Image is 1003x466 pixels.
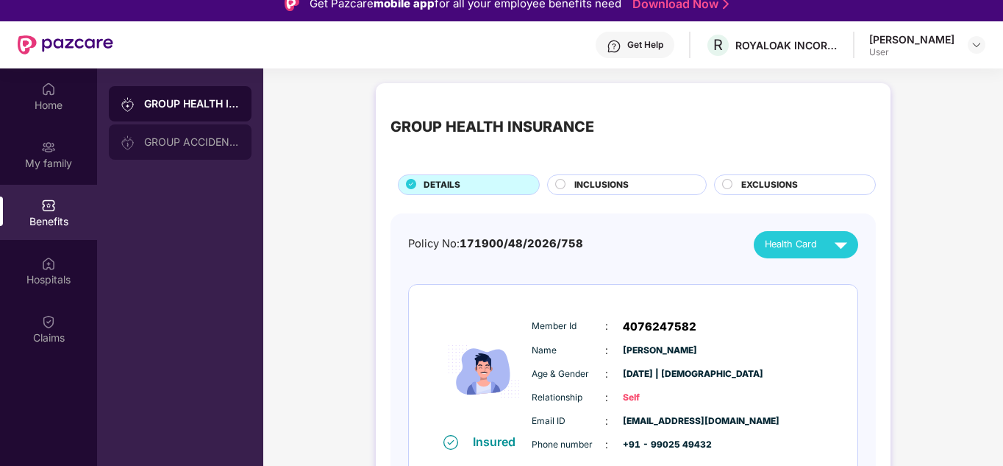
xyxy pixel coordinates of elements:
[765,237,817,252] span: Health Card
[605,366,608,382] span: :
[623,318,696,336] span: 4076247582
[574,178,629,192] span: INCLUSIONS
[41,198,56,213] img: svg+xml;base64,PHN2ZyBpZD0iQmVuZWZpdHMiIHhtbG5zPSJodHRwOi8vd3d3LnczLm9yZy8yMDAwL3N2ZyIgd2lkdGg9Ij...
[741,178,798,192] span: EXCLUSIONS
[408,236,583,253] div: Policy No:
[869,32,954,46] div: [PERSON_NAME]
[121,97,135,112] img: svg+xml;base64,PHN2ZyB3aWR0aD0iMjAiIGhlaWdodD0iMjAiIHZpZXdCb3g9IjAgMCAyMCAyMCIgZmlsbD0ibm9uZSIgeG...
[971,39,982,51] img: svg+xml;base64,PHN2ZyBpZD0iRHJvcGRvd24tMzJ4MzIiIHhtbG5zPSJodHRwOi8vd3d3LnczLm9yZy8yMDAwL3N2ZyIgd2...
[460,237,583,250] span: 171900/48/2026/758
[532,391,605,405] span: Relationship
[532,367,605,381] span: Age & Gender
[605,389,608,406] span: :
[605,437,608,453] span: :
[41,314,56,329] img: svg+xml;base64,PHN2ZyBpZD0iQ2xhaW0iIHhtbG5zPSJodHRwOi8vd3d3LnczLm9yZy8yMDAwL3N2ZyIgd2lkdGg9IjIwIi...
[607,39,621,54] img: svg+xml;base64,PHN2ZyBpZD0iSGVscC0zMngzMiIgeG1sbnM9Imh0dHA6Ly93d3cudzMub3JnLzIwMDAvc3ZnIiB3aWR0aD...
[440,309,528,434] img: icon
[443,435,458,450] img: svg+xml;base64,PHN2ZyB4bWxucz0iaHR0cDovL3d3dy53My5vcmcvMjAwMC9zdmciIHdpZHRoPSIxNiIgaGVpZ2h0PSIxNi...
[623,344,696,358] span: [PERSON_NAME]
[473,434,524,449] div: Insured
[623,414,696,428] span: [EMAIL_ADDRESS][DOMAIN_NAME]
[18,35,113,54] img: New Pazcare Logo
[424,178,460,192] span: DETAILS
[605,318,608,334] span: :
[41,140,56,155] img: svg+xml;base64,PHN2ZyB3aWR0aD0iMjAiIGhlaWdodD0iMjAiIHZpZXdCb3g9IjAgMCAyMCAyMCIgZmlsbD0ibm9uZSIgeG...
[605,342,608,359] span: :
[713,36,723,54] span: R
[623,367,696,381] span: [DATE] | [DEMOGRAPHIC_DATA]
[754,231,858,258] button: Health Card
[144,136,240,148] div: GROUP ACCIDENTAL INSURANCE
[623,391,696,405] span: Self
[869,46,954,58] div: User
[735,38,838,52] div: ROYALOAK INCORPORATION PRIVATE LIMITED
[144,96,240,111] div: GROUP HEALTH INSURANCE
[390,116,594,138] div: GROUP HEALTH INSURANCE
[627,39,663,51] div: Get Help
[605,413,608,429] span: :
[623,438,696,452] span: +91 - 99025 49432
[41,82,56,96] img: svg+xml;base64,PHN2ZyBpZD0iSG9tZSIgeG1sbnM9Imh0dHA6Ly93d3cudzMub3JnLzIwMDAvc3ZnIiB3aWR0aD0iMjAiIG...
[532,344,605,358] span: Name
[121,135,135,150] img: svg+xml;base64,PHN2ZyB3aWR0aD0iMjAiIGhlaWdodD0iMjAiIHZpZXdCb3g9IjAgMCAyMCAyMCIgZmlsbD0ibm9uZSIgeG...
[532,320,605,333] span: Member Id
[532,414,605,428] span: Email ID
[532,438,605,452] span: Phone number
[828,232,854,258] img: svg+xml;base64,PHN2ZyB4bWxucz0iaHR0cDovL3d3dy53My5vcmcvMjAwMC9zdmciIHZpZXdCb3g9IjAgMCAyNCAyNCIgd2...
[41,256,56,271] img: svg+xml;base64,PHN2ZyBpZD0iSG9zcGl0YWxzIiB4bWxucz0iaHR0cDovL3d3dy53My5vcmcvMjAwMC9zdmciIHdpZHRoPS...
